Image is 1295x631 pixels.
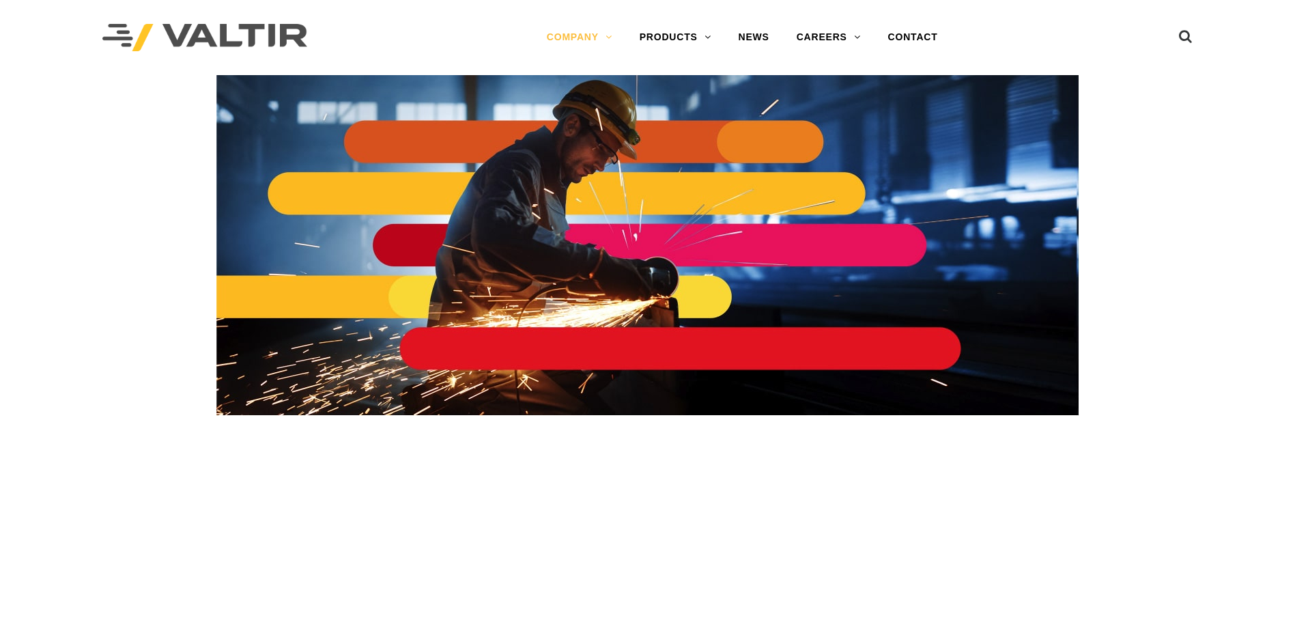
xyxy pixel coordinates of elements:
a: CAREERS [783,24,874,51]
a: NEWS [725,24,783,51]
a: CONTACT [874,24,952,51]
a: PRODUCTS [626,24,725,51]
img: Valtir [102,24,307,52]
a: COMPANY [533,24,626,51]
